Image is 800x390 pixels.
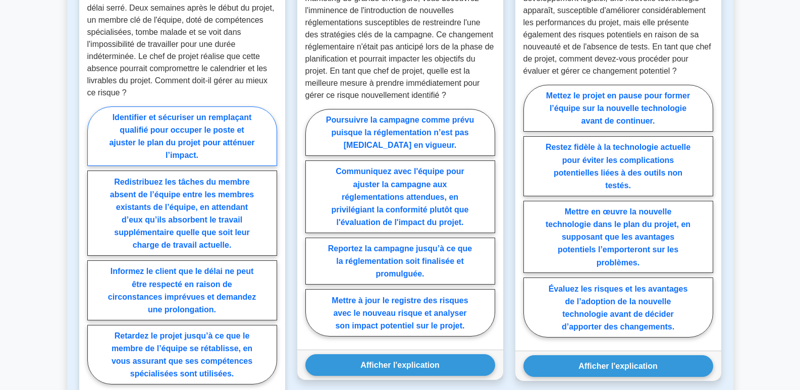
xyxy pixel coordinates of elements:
font: Informez le client que le délai ne peut être respecté en raison de circonstances imprévues et dem... [108,267,256,313]
button: Afficher l'explication [305,354,495,376]
font: Mettez le projet en pause pour former l’équipe sur la nouvelle technologie avant de continuer. [546,91,690,125]
font: Évaluez les risques et les avantages de l’adoption de la nouvelle technologie avant de décider d’... [549,284,688,330]
font: Restez fidèle à la technologie actuelle pour éviter les complications potentielles liées à des ou... [546,143,690,189]
font: Communiquez avec l'équipe pour ajuster la campagne aux réglementations attendues, en privilégiant... [331,167,468,227]
font: Redistribuez les tâches du membre absent de l’équipe entre les membres existants de l’équipe, en ... [110,177,254,249]
font: Afficher l'explication [360,361,440,369]
font: Mettre à jour le registre des risques avec le nouveau risque et analyser son impact potentiel sur... [332,296,468,329]
font: Poursuivre la campagne comme prévu puisque la réglementation n’est pas [MEDICAL_DATA] en vigueur. [326,116,474,149]
font: Identifier et sécuriser un remplaçant qualifié pour occuper le poste et ajuster le plan du projet... [109,113,254,159]
button: Afficher l'explication [523,355,713,377]
font: Reportez la campagne jusqu’à ce que la réglementation soit finalisée et promulguée. [328,244,472,278]
font: Mettre en œuvre la nouvelle technologie dans le plan du projet, en supposant que les avantages po... [546,207,690,267]
font: Retardez le projet jusqu’à ce que le membre de l’équipe se rétablisse, en vous assurant que ses c... [112,331,252,378]
font: Afficher l'explication [578,362,658,370]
